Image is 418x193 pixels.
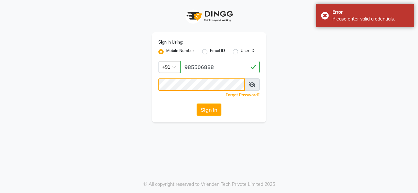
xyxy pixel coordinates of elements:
label: User ID [241,48,254,56]
label: Mobile Number [166,48,194,56]
a: Forgot Password? [226,92,260,97]
label: Email ID [210,48,225,56]
button: Sign In [197,103,221,116]
div: Please enter valid credentials. [332,16,409,22]
label: Sign In Using: [158,39,183,45]
input: Username [158,78,245,91]
img: logo1.svg [183,7,235,26]
input: Username [180,61,260,73]
div: Error [332,9,409,16]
